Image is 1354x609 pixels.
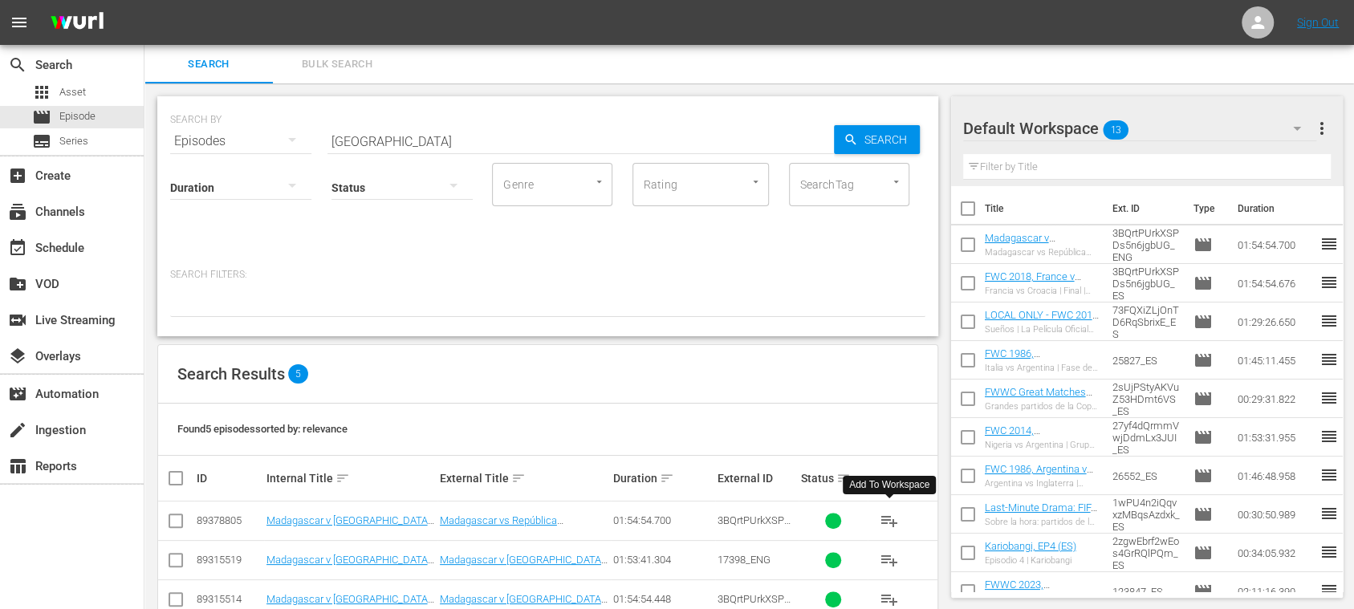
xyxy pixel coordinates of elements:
[1193,505,1212,524] span: Episode
[8,384,27,404] span: Automation
[1319,581,1338,600] span: reorder
[1297,16,1339,29] a: Sign Out
[8,238,27,258] span: Schedule
[1183,186,1227,231] th: Type
[748,174,763,189] button: Open
[1193,274,1212,293] span: Episode
[1319,311,1338,331] span: reorder
[985,478,1100,489] div: Argentina vs Inglaterra | Cuartos de final | Copa Mundial de la FIFA México 1986™ | Partido completo
[1230,495,1319,534] td: 00:30:50.989
[836,471,851,485] span: sort
[985,424,1091,473] a: FWC 2014, [GEOGRAPHIC_DATA] v [GEOGRAPHIC_DATA], Group Stage - FMR (ES)
[985,440,1100,450] div: Nigeria vs Argentina | Grupo F | Copa Mundial de la FIFA Brasil 2014™ | Partido completo
[1227,186,1324,231] th: Duration
[592,174,607,189] button: Open
[32,108,51,127] span: Episode
[718,472,796,485] div: External ID
[870,541,909,579] button: playlist_add
[170,268,925,282] p: Search Filters:
[1230,457,1319,495] td: 01:46:48.958
[1319,504,1338,523] span: reorder
[8,55,27,75] span: Search
[283,55,392,74] span: Bulk Search
[1230,302,1319,341] td: 01:29:26.650
[718,554,771,566] span: 17398_ENG
[1319,234,1338,254] span: reorder
[1319,542,1338,562] span: reorder
[8,311,27,330] span: Live Streaming
[660,471,674,485] span: sort
[880,550,899,570] span: playlist_add
[32,83,51,102] span: Asset
[8,274,27,294] span: VOD
[1193,312,1212,331] span: Episode
[1319,427,1338,446] span: reorder
[266,514,435,550] a: Madagascar v [GEOGRAPHIC_DATA] | FIFA World Cup 26™ CAF Qualifiers (ES)
[1193,428,1212,447] span: Episode
[613,593,713,605] div: 01:54:54.448
[59,133,88,149] span: Series
[511,471,526,485] span: sort
[985,270,1084,307] a: FWC 2018, France v [GEOGRAPHIC_DATA], Final - FMR (ES)
[849,478,929,492] div: Add To Workspace
[985,401,1100,412] div: Grandes partidos de la Copa Mundial Femenina de la FIFA™
[440,469,608,488] div: External Title
[8,420,27,440] span: Ingestion
[440,554,608,578] a: Madagascar v [GEOGRAPHIC_DATA] | FIFA World Cup 26™ CAF Qualifiers
[985,517,1100,527] div: Sobre la hora: partidos de la Copa Mundial de la FIFA™ resueltos en el final
[613,554,713,566] div: 01:53:41.304
[1106,418,1187,457] td: 27yf4dQrmmVwjDdmLx3JUI_ES
[1193,389,1212,408] span: Episode
[1106,380,1187,418] td: 2sUjPStyAKVuZ53HDmt6VS_ES
[335,471,350,485] span: sort
[870,501,909,540] button: playlist_add
[1319,388,1338,408] span: reorder
[985,363,1100,373] div: Italia vs Argentina | Fase de grupos | Copa Mundial de la FIFA [GEOGRAPHIC_DATA] 1986™ | Partido ...
[1106,341,1187,380] td: 25827_ES
[8,202,27,221] span: Channels
[985,555,1076,566] div: Episodio 4 | Kariobangi
[1193,351,1212,370] span: Episode
[1103,186,1183,231] th: Ext. ID
[1193,235,1212,254] span: Episode
[1311,119,1331,138] span: more_vert
[154,55,263,74] span: Search
[197,472,262,485] div: ID
[10,13,29,32] span: menu
[59,84,86,100] span: Asset
[1230,534,1319,572] td: 00:34:05.932
[985,309,1099,345] a: LOCAL ONLY - FWC 2018 Official Film, Dreams (ES)
[197,514,262,526] div: 89378805
[1319,465,1338,485] span: reorder
[1103,113,1128,147] span: 13
[1106,302,1187,341] td: 73FQXiZLjOnTD6RqSbrixE_ES
[440,514,594,550] a: Madagascar vs República Centroafricana | Eliminatorias CAF Mundial de la FIFA 26™
[1106,225,1187,264] td: 3BQrtPUrkXSPDs5n6jgbUG_ENG
[613,469,713,488] div: Duration
[1106,534,1187,572] td: 2zgwEbrf2wEos4GrRQlPQm_ES
[1311,109,1331,148] button: more_vert
[985,324,1100,335] div: Sueños | La Película Oficial de la Copa Mundial de la FIFA 2018™
[880,590,899,609] span: playlist_add
[170,119,311,164] div: Episodes
[39,4,116,42] img: ans4CAIJ8jUAAAAAAAAAAAAAAAAAAAAAAAAgQb4GAAAAAAAAAAAAAAAAAAAAAAAAJMjXAAAAAAAAAAAAAAAAAAAAAAAAgAT5G...
[801,469,866,488] div: Status
[177,423,348,435] span: Found 5 episodes sorted by: relevance
[613,514,713,526] div: 01:54:54.700
[288,364,308,384] span: 5
[1106,264,1187,302] td: 3BQrtPUrkXSPDs5n6jgbUG_ES
[197,593,262,605] div: 89315514
[985,386,1092,410] a: FWWC Great Matches (ES)
[8,347,27,366] span: Overlays
[197,554,262,566] div: 89315519
[985,186,1104,231] th: Title
[1193,582,1212,601] span: Episode
[888,174,904,189] button: Open
[1106,495,1187,534] td: 1wPU4n2iQqvxzMBqsAzdxk_ES
[1319,350,1338,369] span: reorder
[266,554,435,590] a: Madagascar v [GEOGRAPHIC_DATA] | FIFA World Cup 26™ CAF Qualifiers (EN)
[1193,543,1212,562] span: Episode
[718,514,793,538] span: 3BQrtPUrkXSPDs5n6jgbUG_ENG
[1230,380,1319,418] td: 00:29:31.822
[985,286,1100,296] div: Francia vs Croacia | Final | Copa Mundial de la FIFA Rusia 2018™ | Partido completo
